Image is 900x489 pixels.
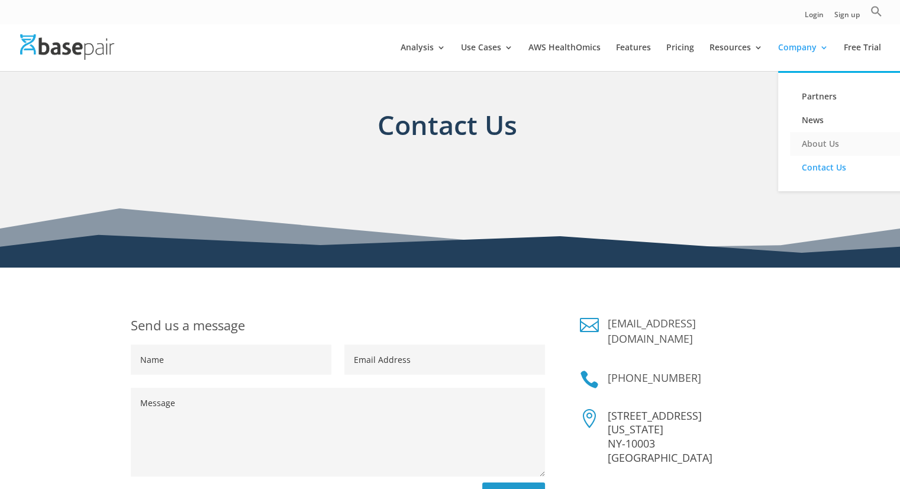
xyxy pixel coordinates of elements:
[580,409,599,428] span: 
[666,43,694,71] a: Pricing
[580,316,599,334] a: 
[608,371,701,385] a: [PHONE_NUMBER]
[608,409,769,465] p: [STREET_ADDRESS] [US_STATE] NY-10003 [GEOGRAPHIC_DATA]
[461,43,513,71] a: Use Cases
[401,43,446,71] a: Analysis
[20,34,114,60] img: Basepair
[709,43,763,71] a: Resources
[834,11,860,24] a: Sign up
[580,370,599,389] a: 
[778,43,828,71] a: Company
[131,345,331,375] input: Name
[608,316,696,346] a: [EMAIL_ADDRESS][DOMAIN_NAME]
[805,11,824,24] a: Login
[844,43,881,71] a: Free Trial
[616,43,651,71] a: Features
[528,43,601,71] a: AWS HealthOmics
[344,345,545,375] input: Email Address
[870,5,882,24] a: Search Icon Link
[870,5,882,17] svg: Search
[673,404,886,475] iframe: Drift Widget Chat Controller
[131,316,545,345] h1: Send us a message
[131,105,764,163] h1: Contact Us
